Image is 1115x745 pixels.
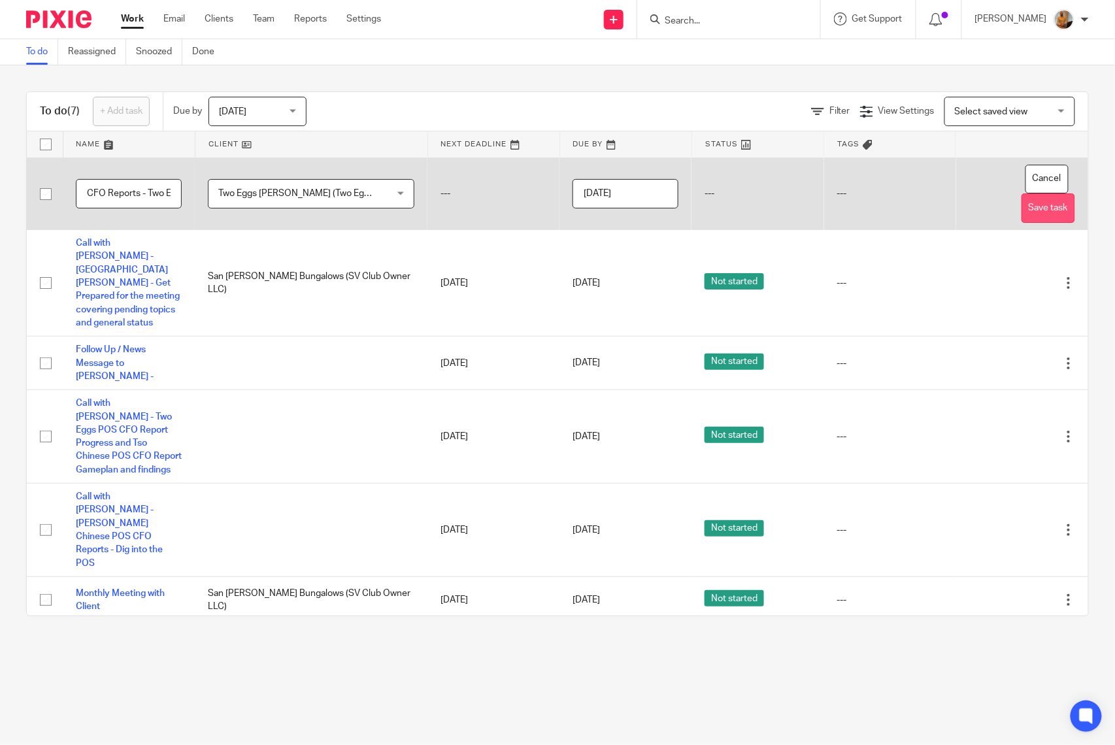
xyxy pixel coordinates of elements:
div: --- [837,357,943,370]
button: Save task [1022,193,1075,223]
span: [DATE] [573,432,600,441]
a: Call with [PERSON_NAME] - Two Eggs POS CFO Report Progress and Tso Chinese POS CFO Report Gamepla... [76,399,182,474]
span: View Settings [878,107,935,116]
a: Call with [PERSON_NAME] - [GEOGRAPHIC_DATA][PERSON_NAME] - Get Prepared for the meeting covering ... [76,239,180,327]
a: Reassigned [68,39,126,65]
a: Email [163,12,185,25]
a: Team [253,12,275,25]
span: Not started [705,520,764,537]
span: [DATE] [573,278,600,288]
a: + Add task [93,97,150,126]
img: Pixie [26,10,92,28]
td: [DATE] [427,576,559,623]
a: Follow Up / News Message to [PERSON_NAME] - [76,345,154,381]
span: Not started [705,590,764,606]
button: Cancel [1025,165,1069,194]
a: To do [26,39,58,65]
span: [DATE] [573,525,600,535]
div: --- [837,593,943,606]
a: Call with [PERSON_NAME] - [PERSON_NAME] Chinese POS CFO Reports - Dig into the POS [76,492,163,568]
td: --- [427,157,559,230]
td: --- [824,157,956,230]
input: Search [663,16,781,27]
a: Settings [346,12,381,25]
a: Work [121,12,144,25]
input: Pick a date [573,179,678,208]
span: Tags [837,141,859,148]
td: --- [691,157,824,230]
img: 1234.JPG [1054,9,1074,30]
span: [DATE] [573,359,600,368]
a: Done [192,39,224,65]
input: Task name [76,179,182,208]
div: --- [837,523,943,537]
p: Due by [173,105,202,118]
td: San [PERSON_NAME] Bungalows (SV Club Owner LLC) [195,230,427,337]
span: Select saved view [955,107,1028,116]
p: [PERSON_NAME] [975,12,1047,25]
span: [DATE] [573,595,600,604]
span: [DATE] [219,107,246,116]
span: Get Support [852,14,903,24]
td: [DATE] [427,484,559,577]
a: Snoozed [136,39,182,65]
div: --- [837,430,943,443]
td: San [PERSON_NAME] Bungalows (SV Club Owner LLC) [195,576,427,623]
span: Not started [705,354,764,370]
span: (7) [67,106,80,116]
span: Not started [705,273,764,290]
div: --- [837,276,943,290]
td: [DATE] [427,390,559,484]
span: Filter [829,107,850,116]
td: [DATE] [427,230,559,337]
h1: To do [40,105,80,118]
a: Monthly Meeting with Client [76,589,165,611]
span: Two Eggs [PERSON_NAME] (Two Eggs B&L LLC) [218,189,414,198]
a: Reports [294,12,327,25]
td: [DATE] [427,337,559,390]
span: Not started [705,427,764,443]
a: Clients [205,12,233,25]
